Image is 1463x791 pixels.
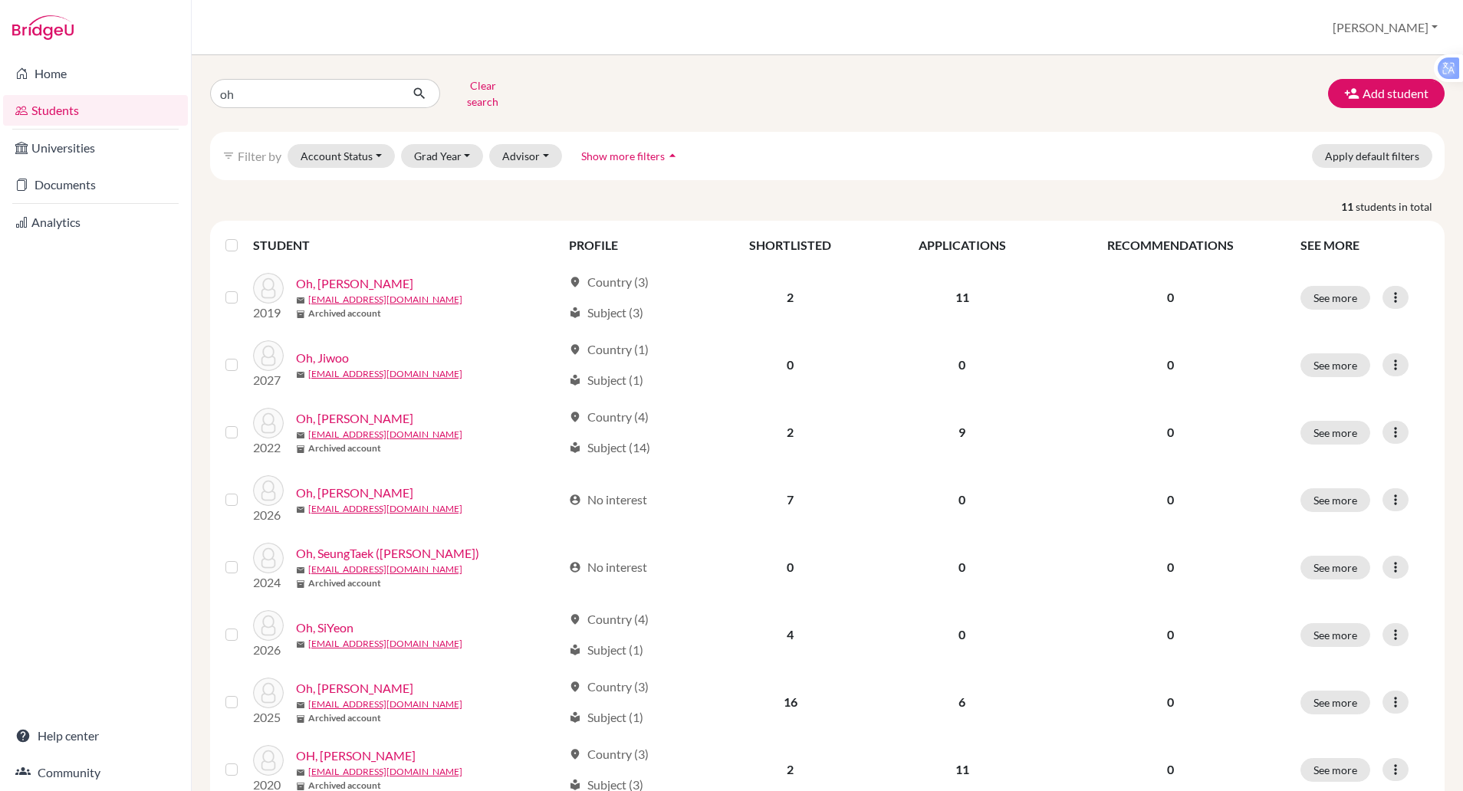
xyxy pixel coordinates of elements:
th: PROFILE [560,227,707,264]
p: 0 [1060,356,1282,374]
a: Help center [3,720,188,751]
a: Oh, [PERSON_NAME] [296,409,413,428]
div: Country (3) [569,678,649,696]
td: 9 [874,399,1050,466]
span: local_library [569,374,581,386]
div: Subject (1) [569,641,643,659]
span: inventory_2 [296,445,305,454]
button: See more [1300,758,1370,782]
strong: 11 [1341,199,1356,215]
td: 0 [707,331,874,399]
button: Advisor [489,144,562,168]
span: location_on [569,748,581,760]
b: Archived account [308,441,381,455]
span: location_on [569,681,581,693]
span: students in total [1356,199,1445,215]
a: Oh, SiYeon [296,619,353,637]
span: mail [296,370,305,379]
span: location_on [569,276,581,288]
b: Archived account [308,711,381,725]
a: [EMAIL_ADDRESS][DOMAIN_NAME] [308,502,462,516]
a: [EMAIL_ADDRESS][DOMAIN_NAME] [308,765,462,779]
td: 7 [707,466,874,533]
p: 0 [1060,760,1282,779]
td: 16 [707,668,874,736]
a: Students [3,95,188,126]
div: Country (1) [569,340,649,359]
a: [EMAIL_ADDRESS][DOMAIN_NAME] [308,563,462,576]
p: 0 [1060,558,1282,576]
a: [EMAIL_ADDRESS][DOMAIN_NAME] [308,367,462,381]
a: Universities [3,133,188,163]
p: 0 [1060,625,1282,644]
span: mail [296,566,305,575]
span: inventory_2 [296,714,305,724]
div: Subject (1) [569,371,643,389]
span: local_library [569,711,581,724]
img: Oh, Jung Min [253,408,284,438]
div: Subject (3) [569,304,643,322]
p: 2022 [253,438,284,457]
a: [EMAIL_ADDRESS][DOMAIN_NAME] [308,428,462,441]
div: Country (3) [569,273,649,291]
span: local_library [569,441,581,454]
button: [PERSON_NAME] [1326,13,1445,42]
button: Account Status [288,144,395,168]
a: Community [3,757,188,788]
th: RECOMMENDATIONS [1050,227,1291,264]
span: Show more filters [581,149,665,162]
td: 6 [874,668,1050,736]
span: location_on [569,343,581,356]
span: inventory_2 [296,579,305,589]
span: account_circle [569,494,581,506]
td: 2 [707,399,874,466]
a: Documents [3,169,188,200]
td: 0 [874,466,1050,533]
i: arrow_drop_up [665,148,680,163]
button: See more [1300,623,1370,647]
img: Bridge-U [12,15,74,40]
i: filter_list [222,149,235,162]
button: See more [1300,488,1370,512]
span: location_on [569,613,581,625]
img: Oh, SeungTaek (Sam) [253,543,284,573]
b: Archived account [308,307,381,320]
img: Oh, SeungBin [253,475,284,506]
td: 0 [874,533,1050,601]
span: mail [296,701,305,710]
span: mail [296,296,305,305]
p: 0 [1060,491,1282,509]
button: See more [1300,286,1370,310]
img: OH, Chae Won [253,745,284,776]
button: See more [1300,421,1370,445]
button: See more [1300,353,1370,377]
img: Oh, Jiwoo [253,340,284,371]
p: 2026 [253,641,284,659]
span: inventory_2 [296,782,305,791]
th: APPLICATIONS [874,227,1050,264]
div: No interest [569,558,647,576]
span: local_library [569,307,581,319]
td: 0 [874,601,1050,668]
span: mail [296,768,305,777]
img: Oh, SiYeon [253,610,284,641]
div: Subject (1) [569,708,643,727]
th: SHORTLISTED [707,227,874,264]
div: Country (3) [569,745,649,763]
span: inventory_2 [296,310,305,319]
span: Filter by [238,149,281,163]
div: No interest [569,491,647,509]
span: local_library [569,644,581,656]
span: mail [296,640,305,649]
p: 0 [1060,693,1282,711]
span: local_library [569,779,581,791]
th: STUDENT [253,227,560,264]
a: Oh, Jiwoo [296,349,349,367]
button: Clear search [440,74,525,113]
p: 2024 [253,573,284,592]
span: account_circle [569,561,581,573]
span: mail [296,431,305,440]
button: Apply default filters [1312,144,1432,168]
a: Analytics [3,207,188,238]
p: 2025 [253,708,284,727]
